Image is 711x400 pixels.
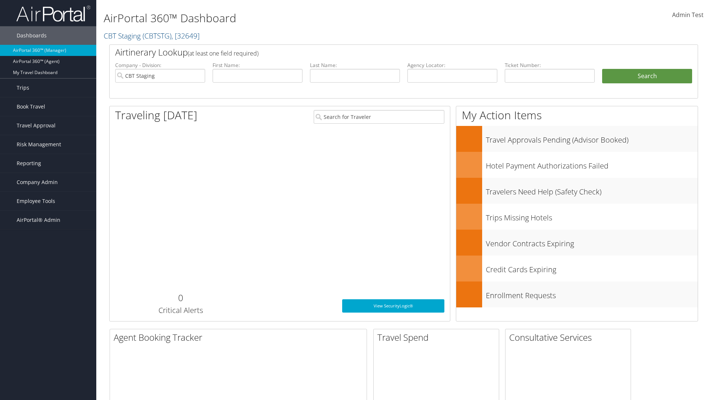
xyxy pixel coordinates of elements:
h2: Agent Booking Tracker [114,331,367,344]
a: CBT Staging [104,31,200,41]
label: Ticket Number: [505,61,595,69]
span: (at least one field required) [188,49,258,57]
button: Search [602,69,692,84]
label: Agency Locator: [407,61,497,69]
h2: Travel Spend [377,331,499,344]
h3: Hotel Payment Authorizations Failed [486,157,698,171]
h3: Travel Approvals Pending (Advisor Booked) [486,131,698,145]
a: Vendor Contracts Expiring [456,230,698,256]
h2: Consultative Services [509,331,631,344]
h3: Credit Cards Expiring [486,261,698,275]
a: Credit Cards Expiring [456,256,698,281]
label: First Name: [213,61,303,69]
label: Company - Division: [115,61,205,69]
h3: Critical Alerts [115,305,246,316]
h3: Trips Missing Hotels [486,209,698,223]
a: Hotel Payment Authorizations Failed [456,152,698,178]
span: Travel Approval [17,116,56,135]
span: Book Travel [17,97,45,116]
a: View SecurityLogic® [342,299,444,313]
a: Travelers Need Help (Safety Check) [456,178,698,204]
h1: AirPortal 360™ Dashboard [104,10,504,26]
a: Travel Approvals Pending (Advisor Booked) [456,126,698,152]
span: Trips [17,79,29,97]
span: Risk Management [17,135,61,154]
span: ( CBTSTG ) [143,31,171,41]
h2: 0 [115,291,246,304]
h1: Traveling [DATE] [115,107,197,123]
span: , [ 32649 ] [171,31,200,41]
h3: Vendor Contracts Expiring [486,235,698,249]
h1: My Action Items [456,107,698,123]
img: airportal-logo.png [16,5,90,22]
span: Reporting [17,154,41,173]
h2: Airtinerary Lookup [115,46,643,59]
h3: Travelers Need Help (Safety Check) [486,183,698,197]
span: Employee Tools [17,192,55,210]
span: Company Admin [17,173,58,191]
span: AirPortal® Admin [17,211,60,229]
h3: Enrollment Requests [486,287,698,301]
label: Last Name: [310,61,400,69]
a: Trips Missing Hotels [456,204,698,230]
input: Search for Traveler [314,110,444,124]
span: Dashboards [17,26,47,45]
a: Enrollment Requests [456,281,698,307]
a: Admin Test [672,4,704,27]
span: Admin Test [672,11,704,19]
